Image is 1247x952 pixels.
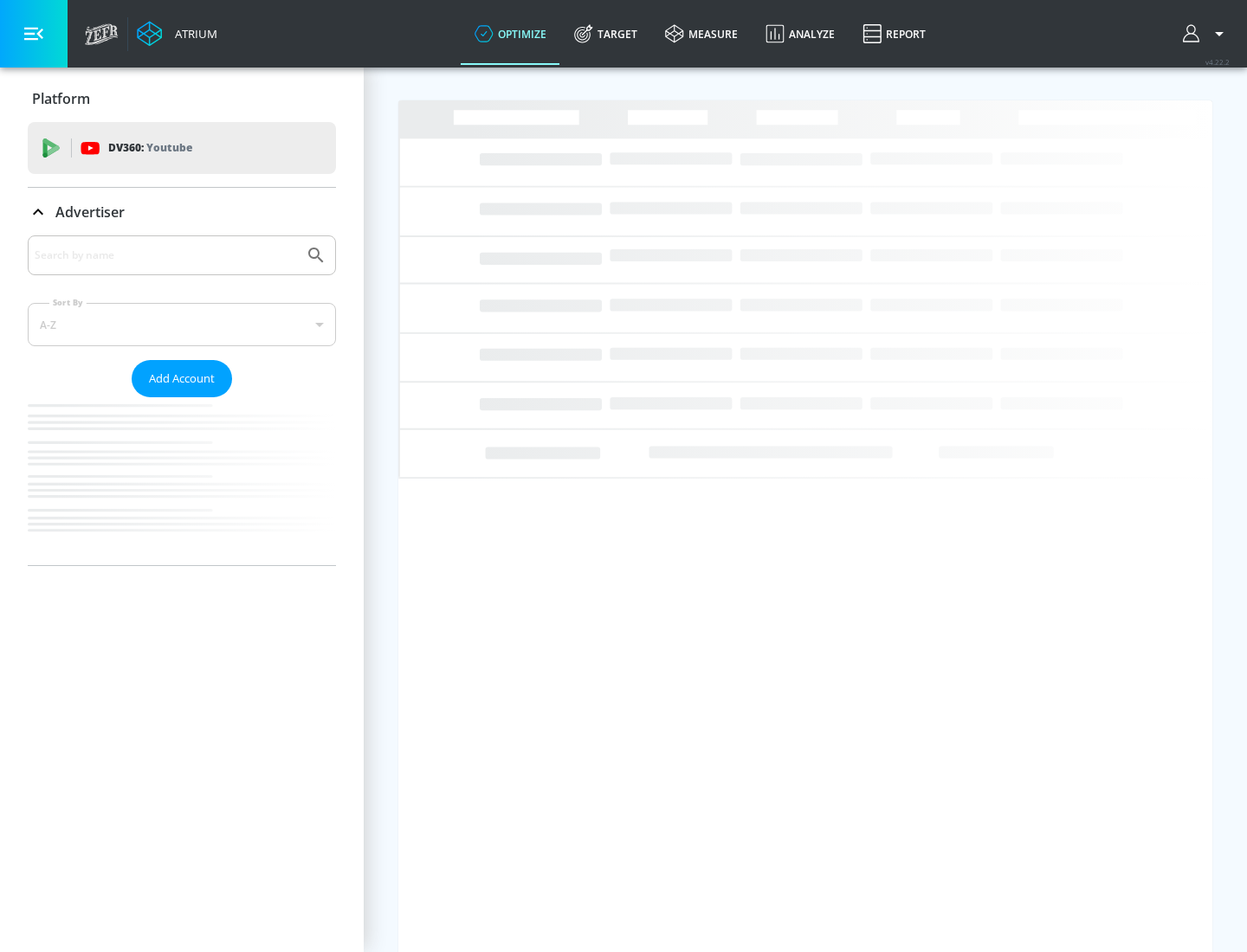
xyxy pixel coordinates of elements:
span: Add Account [149,369,215,389]
a: Analyze [752,3,849,65]
div: Atrium [168,26,217,42]
button: Add Account [132,360,232,397]
a: Report [849,3,940,65]
input: Search by name [35,244,297,267]
a: Target [560,3,651,65]
p: Youtube [146,138,192,157]
div: A-Z [28,303,336,346]
a: optimize [461,3,560,65]
a: Atrium [137,21,217,47]
div: Advertiser [28,235,336,565]
div: DV360: Youtube [28,122,336,174]
div: Platform [28,74,336,123]
p: Advertiser [55,203,125,222]
nav: list of Advertiser [28,397,336,565]
label: Sort By [49,297,87,308]
a: measure [651,3,752,65]
p: Platform [32,89,90,108]
div: Advertiser [28,188,336,236]
span: v 4.22.2 [1205,57,1230,67]
p: DV360: [108,138,192,158]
